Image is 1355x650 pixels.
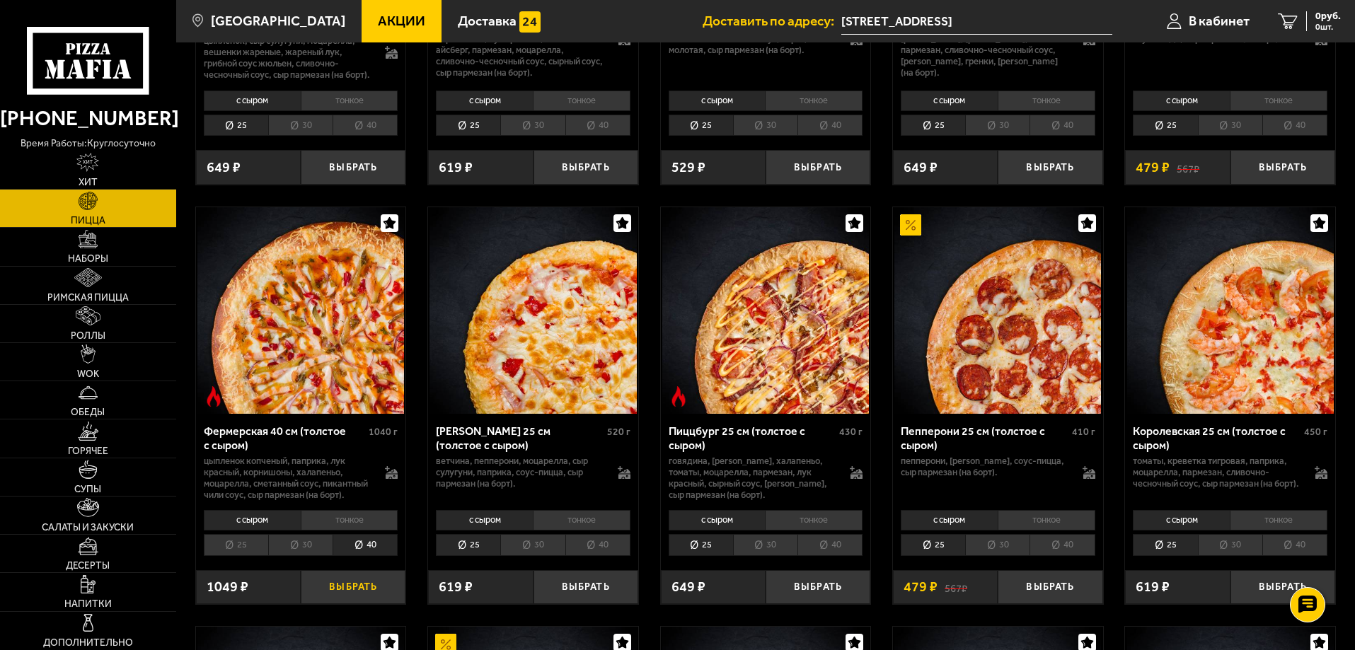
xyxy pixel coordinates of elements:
span: 0 руб. [1315,11,1341,21]
img: Фермерская 40 см (толстое с сыром) [197,207,404,414]
img: Королевская 25 см (толстое с сыром) [1127,207,1334,414]
li: 25 [1133,534,1197,556]
span: 450 г [1304,426,1327,438]
a: Острое блюдоПиццбург 25 см (толстое с сыром) [661,207,871,414]
span: 520 г [607,426,630,438]
button: Выбрать [766,570,870,605]
s: 567 ₽ [945,580,967,594]
input: Ваш адрес доставки [841,8,1112,35]
li: 30 [500,534,565,556]
a: Королевская 25 см (толстое с сыром) [1125,207,1335,414]
span: 619 ₽ [439,161,473,175]
span: Напитки [64,599,112,609]
li: 40 [565,115,630,137]
p: ветчина, пепперони, моцарелла, сыр сулугуни, паприка, соус-пицца, сыр пармезан (на борт). [436,455,604,489]
span: Доставка [458,14,517,28]
img: Острое блюдо [203,386,224,407]
div: Фермерская 40 см (толстое с сыром) [204,424,366,451]
li: с сыром [669,510,766,530]
a: Прошутто Формаджио 25 см (толстое с сыром) [428,207,638,414]
a: Острое блюдоФермерская 40 см (толстое с сыром) [196,207,406,414]
span: 479 ₽ [904,580,938,594]
li: 40 [797,115,863,137]
li: 30 [733,115,797,137]
span: 410 г [1072,426,1095,438]
li: тонкое [998,510,1095,530]
li: 30 [733,534,797,556]
div: Пепперони 25 см (толстое с сыром) [901,424,1068,451]
button: Выбрать [301,570,405,605]
li: 25 [669,115,733,137]
p: цыпленок, сыр сулугуни, моцарелла, вешенки жареные, жареный лук, грибной соус Жюльен, сливочно-че... [204,35,371,81]
li: 30 [965,534,1030,556]
p: томаты, креветка тигровая, паприка, моцарелла, пармезан, сливочно-чесночный соус, сыр пармезан (н... [1133,455,1301,489]
li: 40 [565,534,630,556]
li: с сыром [204,91,301,110]
button: Выбрать [998,570,1102,605]
li: 25 [901,115,965,137]
span: 649 ₽ [904,161,938,175]
li: тонкое [301,91,398,110]
li: с сыром [436,91,533,110]
li: 40 [797,534,863,556]
button: Выбрать [998,150,1102,185]
div: Королевская 25 см (толстое с сыром) [1133,424,1301,451]
span: Десерты [66,561,110,571]
span: 1040 г [369,426,398,438]
span: Хит [79,178,98,187]
li: 25 [669,534,733,556]
button: Выбрать [534,150,638,185]
span: Пицца [71,216,105,226]
li: 30 [965,115,1030,137]
li: тонкое [1230,510,1327,530]
li: 30 [500,115,565,137]
span: 649 ₽ [207,161,241,175]
li: 40 [1262,534,1327,556]
li: тонкое [1230,91,1327,110]
li: 40 [333,534,398,556]
li: 40 [333,115,398,137]
li: с сыром [204,510,301,530]
li: 25 [901,534,965,556]
span: Римская пицца [47,293,129,303]
img: Прошутто Формаджио 25 см (толстое с сыром) [429,207,636,414]
li: 40 [1030,534,1095,556]
li: тонкое [998,91,1095,110]
div: Пиццбург 25 см (толстое с сыром) [669,424,836,451]
li: с сыром [436,510,533,530]
img: Острое блюдо [668,386,689,407]
li: тонкое [533,510,630,530]
span: 479 ₽ [1136,161,1170,175]
button: Выбрать [1230,570,1335,605]
span: 619 ₽ [1136,580,1170,594]
span: Акции [378,14,425,28]
button: Выбрать [301,150,405,185]
span: 0 шт. [1315,23,1341,31]
button: Выбрать [534,570,638,605]
li: тонкое [765,91,863,110]
li: с сыром [901,91,998,110]
button: Выбрать [766,150,870,185]
span: Супы [74,484,101,494]
li: тонкое [301,510,398,530]
span: 529 ₽ [671,161,705,175]
li: 25 [436,534,500,556]
li: 25 [1133,115,1197,137]
li: 30 [268,115,333,137]
li: тонкое [765,510,863,530]
li: с сыром [669,91,766,110]
span: 619 ₽ [439,580,473,594]
span: Наборы [68,254,108,264]
img: Акционный [900,214,921,236]
button: Выбрать [1230,150,1335,185]
span: Роллы [71,331,105,341]
span: Горячее [68,446,108,456]
li: с сыром [901,510,998,530]
img: Пепперони 25 см (толстое с сыром) [894,207,1101,414]
li: 40 [1030,115,1095,137]
span: Обеды [71,407,105,417]
li: 30 [1198,115,1262,137]
span: 430 г [839,426,863,438]
li: 30 [1198,534,1262,556]
span: WOK [77,369,99,379]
